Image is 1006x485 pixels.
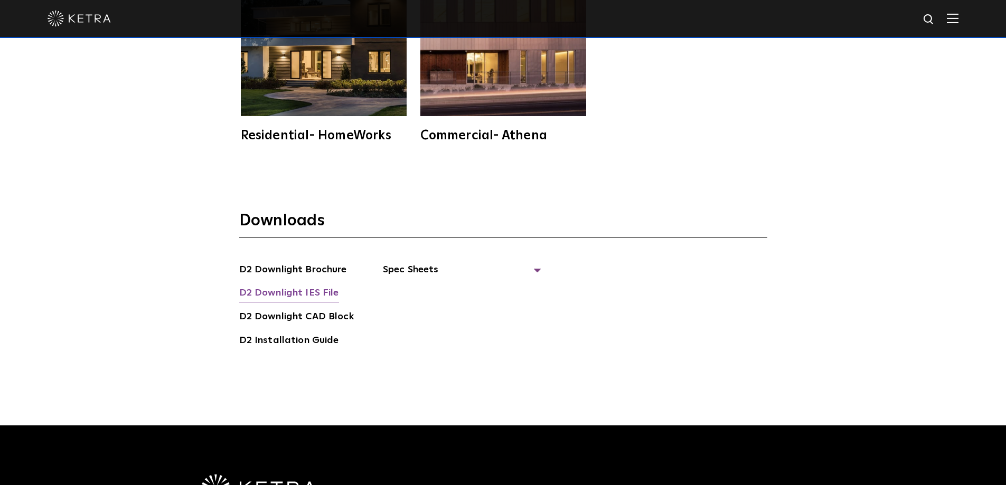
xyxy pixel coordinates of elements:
a: D2 Installation Guide [239,333,339,350]
img: search icon [923,13,936,26]
img: ketra-logo-2019-white [48,11,111,26]
a: D2 Downlight Brochure [239,262,347,279]
a: D2 Downlight IES File [239,286,339,302]
div: Commercial- Athena [420,129,586,142]
h3: Downloads [239,211,767,238]
span: Spec Sheets [383,262,541,286]
img: Hamburger%20Nav.svg [947,13,958,23]
div: Residential- HomeWorks [241,129,407,142]
a: D2 Downlight CAD Block [239,309,354,326]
